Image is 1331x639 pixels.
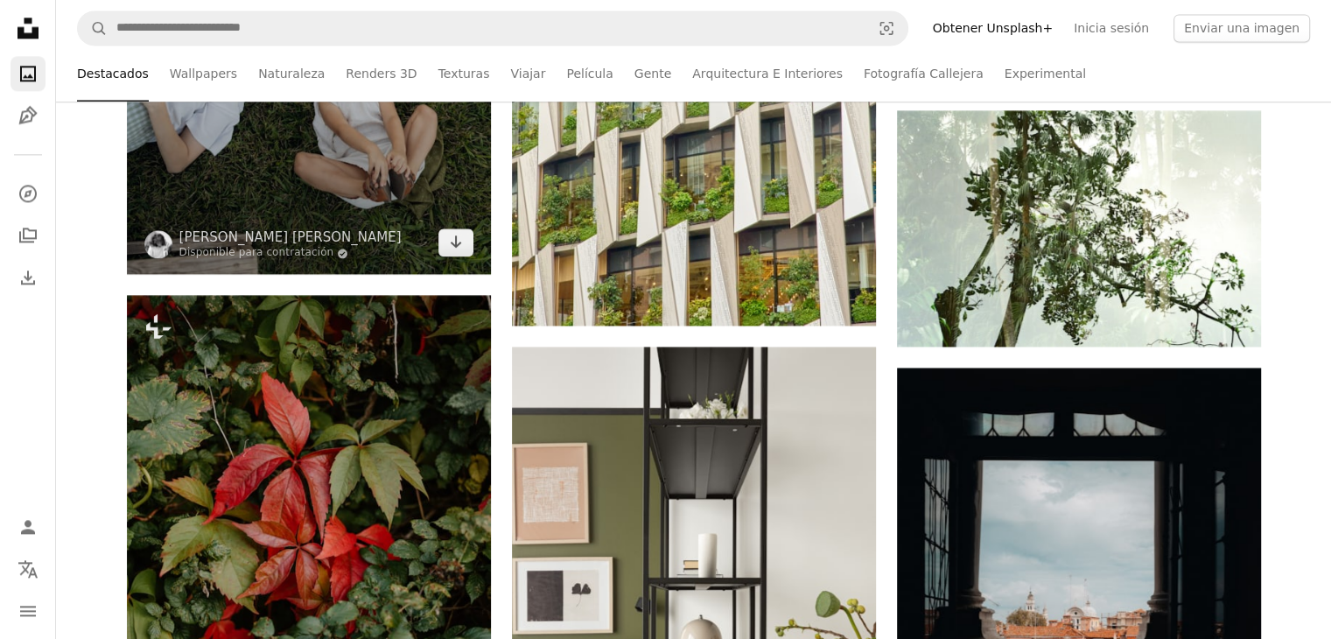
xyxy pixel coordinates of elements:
a: Ilustraciones [11,98,46,133]
a: Descargar [438,228,473,256]
a: Hojas rojas y verdes de una planta trepadora. [127,530,491,545]
img: Exuberantes ramas de árboles verdes en un bosque brumoso. [897,110,1261,347]
a: Moderno rincón de dormitorio con estantería y escritorio. [512,612,876,628]
button: Buscar en Unsplash [78,11,108,45]
a: Viajar [510,46,545,102]
a: Gente [634,46,671,102]
a: Arquitectura E Interiores [692,46,843,102]
a: Renders 3D [346,46,417,102]
form: Encuentra imágenes en todo el sitio [77,11,908,46]
button: Menú [11,593,46,628]
button: Búsqueda visual [865,11,907,45]
a: Explorar [11,176,46,211]
a: Colecciones [11,218,46,253]
button: Idioma [11,551,46,586]
a: Inicia sesión [1063,14,1159,42]
a: Disponible para contratación [179,246,402,260]
a: Experimental [1005,46,1086,102]
a: Naturaleza [258,46,325,102]
a: Película [566,46,613,102]
a: Fotografía Callejera [864,46,984,102]
a: Historial de descargas [11,260,46,295]
button: Enviar una imagen [1173,14,1310,42]
img: Ve al perfil de Seljan Salimova [144,230,172,258]
a: [PERSON_NAME] [PERSON_NAME] [179,228,402,246]
a: Exuberantes ramas de árboles verdes en un bosque brumoso. [897,221,1261,236]
a: Wallpapers [170,46,237,102]
a: Obtener Unsplash+ [922,14,1063,42]
a: Inicio — Unsplash [11,11,46,49]
a: Iniciar sesión / Registrarse [11,509,46,544]
a: Texturas [438,46,490,102]
a: Fotos [11,56,46,91]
